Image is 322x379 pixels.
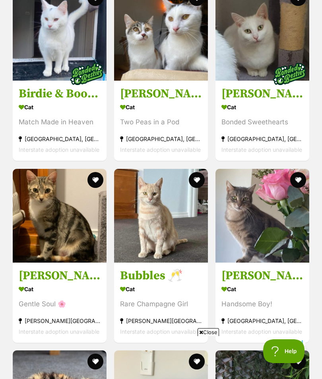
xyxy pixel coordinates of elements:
h3: [PERSON_NAME] and [PERSON_NAME] 💛💛 [221,87,303,102]
img: bonded besties [270,54,309,94]
div: Cat [120,102,202,113]
iframe: Help Scout Beacon - Open [263,339,306,363]
h3: Birdie & Boo🐦 [19,87,101,102]
div: [GEOGRAPHIC_DATA], [GEOGRAPHIC_DATA] [19,134,101,145]
iframe: Advertisement [16,339,306,375]
a: Birdie & Boo🐦 Cat Match Made in Heaven [GEOGRAPHIC_DATA], [GEOGRAPHIC_DATA] Interstate adoption u... [13,81,107,161]
div: Cat [221,283,303,295]
h3: Bubbles 🥂 [120,268,202,283]
img: Cindy Lou 💐🌺 [13,169,107,263]
h3: [PERSON_NAME] [PERSON_NAME] 💐🌺 [19,268,101,283]
button: favourite [189,172,205,188]
button: favourite [87,172,103,188]
a: [PERSON_NAME] and [PERSON_NAME] 🌺💙 Cat Two Peas in a Pod [GEOGRAPHIC_DATA], [GEOGRAPHIC_DATA] Int... [114,81,208,161]
a: Bubbles 🥂 Cat Rare Champagne Girl [PERSON_NAME][GEOGRAPHIC_DATA], [GEOGRAPHIC_DATA] Interstate ad... [114,262,208,343]
div: [PERSON_NAME][GEOGRAPHIC_DATA], [GEOGRAPHIC_DATA] [120,315,202,326]
div: Match Made in Heaven [19,117,101,128]
div: [GEOGRAPHIC_DATA], [GEOGRAPHIC_DATA] [221,315,303,326]
span: Interstate adoption unavailable [19,328,99,335]
a: [PERSON_NAME] [PERSON_NAME] 💐🌺 Cat Gentle Soul 🌸 [PERSON_NAME][GEOGRAPHIC_DATA], [GEOGRAPHIC_DATA... [13,262,107,343]
div: Handsome Boy! [221,299,303,309]
div: [GEOGRAPHIC_DATA], [GEOGRAPHIC_DATA] [221,134,303,145]
span: Interstate adoption unavailable [19,147,99,153]
h3: [PERSON_NAME] 🐈‍⬛ [221,268,303,283]
div: Cat [221,102,303,113]
button: favourite [290,172,306,188]
a: [PERSON_NAME] and [PERSON_NAME] 💛💛 Cat Bonded Sweethearts [GEOGRAPHIC_DATA], [GEOGRAPHIC_DATA] In... [215,81,309,161]
img: bonded besties [67,54,107,94]
span: Interstate adoption unavailable [120,147,201,153]
span: Interstate adoption unavailable [221,147,302,153]
img: Humphrey 🐈‍⬛ [215,169,309,263]
img: Bubbles 🥂 [114,169,208,263]
span: Close [198,328,219,336]
a: [PERSON_NAME] 🐈‍⬛ Cat Handsome Boy! [GEOGRAPHIC_DATA], [GEOGRAPHIC_DATA] Interstate adoption unav... [215,262,309,343]
div: Cat [120,283,202,295]
h3: [PERSON_NAME] and [PERSON_NAME] 🌺💙 [120,87,202,102]
div: Cat [19,102,101,113]
div: Two Peas in a Pod [120,117,202,128]
span: Interstate adoption unavailable [120,328,201,335]
div: [GEOGRAPHIC_DATA], [GEOGRAPHIC_DATA] [120,134,202,145]
span: Interstate adoption unavailable [221,328,302,335]
div: Gentle Soul 🌸 [19,299,101,309]
div: Rare Champagne Girl [120,299,202,309]
div: [PERSON_NAME][GEOGRAPHIC_DATA], [GEOGRAPHIC_DATA] [19,315,101,326]
div: Bonded Sweethearts [221,117,303,128]
div: Cat [19,283,101,295]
